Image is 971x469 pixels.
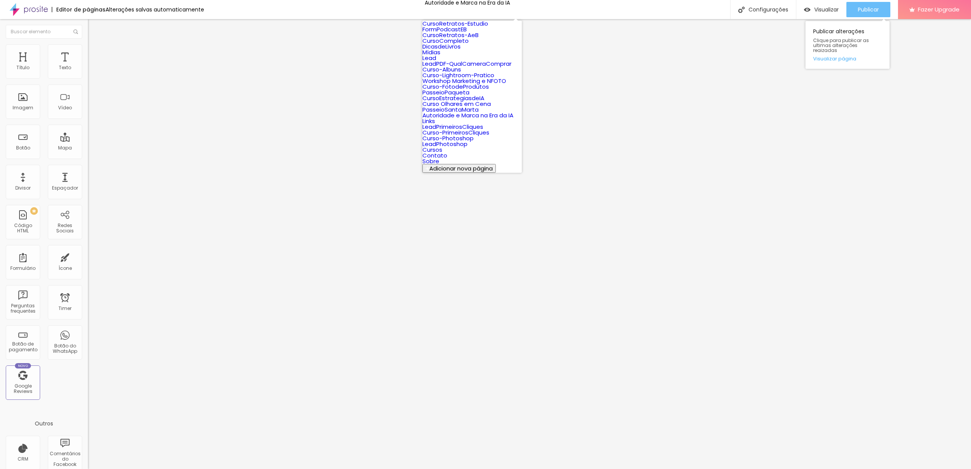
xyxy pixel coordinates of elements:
[8,383,38,394] div: Google Reviews
[18,456,28,462] div: CRM
[422,146,442,154] a: Cursos
[422,42,461,50] a: DicasdeLivros
[422,48,440,56] a: Mídias
[858,6,879,13] span: Publicar
[813,38,882,53] span: Clique para publicar as ultimas alterações reaizadas
[16,65,29,70] div: Título
[814,6,839,13] span: Visualizar
[8,223,38,234] div: Código HTML
[422,88,469,96] a: PasseioPaqueta
[58,105,72,110] div: Vídeo
[58,306,71,311] div: Timer
[10,266,36,271] div: Formulário
[429,164,493,172] span: Adicionar nova página
[15,185,31,191] div: Divisor
[422,60,511,68] a: LeadPDF-QualCameraComprar
[422,111,513,119] a: Autoridade e Marca na Era da IA
[813,56,882,61] a: Visualizar página
[422,19,488,28] a: CursoRetratos-Estudio
[422,37,469,45] a: CursoCompleto
[73,29,78,34] img: Icone
[796,2,846,17] button: Visualizar
[422,140,468,148] a: LeadPhotoshop
[422,94,484,102] a: CursoEstrategiasdeIA
[422,83,489,91] a: Curso-FotodeProdutos
[422,157,439,165] a: Sobre
[422,123,483,131] a: LeadPrimeirosCliques
[422,164,496,173] button: Adicionar nova página
[805,21,890,69] div: Publicar alterações
[106,7,204,12] div: Alterações salvas automaticamente
[422,100,491,108] a: Curso Olhares em Cena
[422,25,467,33] a: FormPodcastEB
[88,19,971,469] iframe: Editor
[804,6,810,13] img: view-1.svg
[16,145,30,151] div: Botão
[6,25,82,39] input: Buscar elemento
[422,31,479,39] a: CursoRetratos-AeB
[52,7,106,12] div: Editor de páginas
[422,71,494,79] a: Curso-Lightroom-Pratico
[15,363,31,368] div: Novo
[50,451,80,467] div: Comentários do Facebook
[422,77,506,85] a: Workshop Marketing e NFOTO
[422,54,436,62] a: Lead
[918,6,960,13] span: Fazer Upgrade
[13,105,33,110] div: Imagem
[422,117,435,125] a: Links
[59,65,71,70] div: Texto
[422,134,474,142] a: Curso-Photoshop
[58,266,72,271] div: Ícone
[50,223,80,234] div: Redes Sociais
[846,2,890,17] button: Publicar
[8,303,38,314] div: Perguntas frequentes
[50,343,80,354] div: Botão do WhatsApp
[422,128,489,136] a: Curso-PrimeirosCliques
[52,185,78,191] div: Espaçador
[58,145,72,151] div: Mapa
[738,6,745,13] img: Icone
[422,65,461,73] a: Curso-Albuns
[422,151,447,159] a: Contato
[8,341,38,352] div: Botão de pagamento
[422,105,479,114] a: PasseioSantaMarta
